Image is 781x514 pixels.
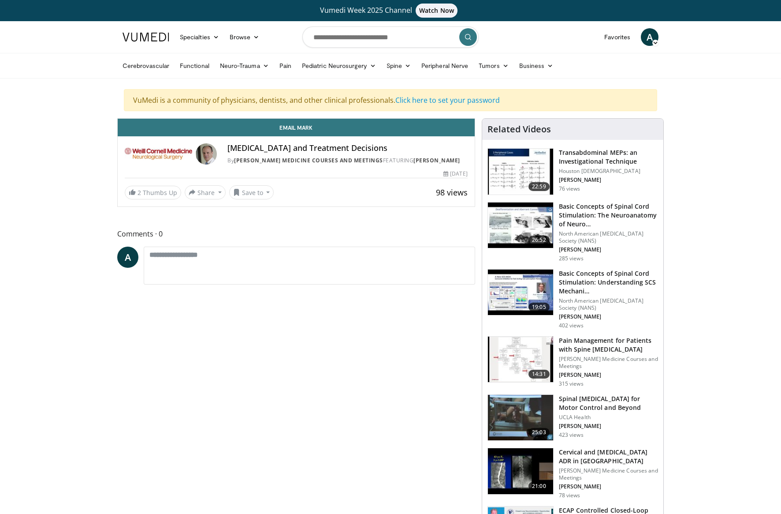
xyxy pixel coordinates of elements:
[118,119,475,136] a: Email Mark
[175,57,215,75] a: Functional
[416,4,457,18] span: Watch Now
[227,157,467,165] div: By FEATURING
[436,187,468,198] span: 98 views
[117,57,175,75] a: Cerebrovascular
[559,483,658,490] p: [PERSON_NAME]
[599,28,636,46] a: Favorites
[274,57,297,75] a: Pain
[488,395,553,441] img: 80501b3d-7b29-4740-be92-e9603a08b4dc.150x105_q85_crop-smart_upscale.jpg
[559,313,658,320] p: [PERSON_NAME]
[488,270,553,315] img: 1680daec-fcfd-4287-ac41-19e7acb46365.150x105_q85_crop-smart_upscale.jpg
[487,448,658,499] a: 21:00 Cervical and [MEDICAL_DATA] ADR in [GEOGRAPHIC_DATA] [PERSON_NAME] Medicine Courses and Mee...
[224,28,265,46] a: Browse
[196,143,217,165] img: Avatar
[488,337,553,383] img: d97692dc-9f18-4e90-87c2-562f424998fc.150x105_q85_crop-smart_upscale.jpg
[124,89,657,111] div: VuMedi is a community of physicians, dentists, and other clinical professionals.
[559,202,658,229] h3: Basic Concepts of Spinal Cord Stimulation: The Neuroanatomy of Neuro…
[487,148,658,195] a: 22:59 Transabdominal MEPs: an Investigational Technique Houston [DEMOGRAPHIC_DATA] [PERSON_NAME] ...
[123,33,169,41] img: VuMedi Logo
[559,431,584,439] p: 423 views
[395,95,500,105] a: Click here to set your password
[302,26,479,48] input: Search topics, interventions
[528,428,550,437] span: 25:03
[117,228,475,240] span: Comments 0
[559,148,658,166] h3: Transabdominal MEPs: an Investigational Technique
[514,57,559,75] a: Business
[117,247,138,268] a: A
[528,482,550,491] span: 21:00
[528,236,550,244] span: 26:52
[559,322,584,329] p: 402 views
[125,186,181,199] a: 2 Thumbs Up
[559,185,580,192] p: 76 views
[641,28,658,46] a: A
[487,202,658,262] a: 26:52 Basic Concepts of Spinal Cord Stimulation: The Neuroanatomy of Neuro… North American [MEDIC...
[559,423,658,430] p: [PERSON_NAME]
[559,255,584,262] p: 285 views
[413,157,460,164] a: [PERSON_NAME]
[559,336,658,354] h3: Pain Management for Patients with Spine [MEDICAL_DATA]
[559,467,658,481] p: [PERSON_NAME] Medicine Courses and Meetings
[559,168,658,175] p: Houston [DEMOGRAPHIC_DATA]
[227,143,467,153] h4: [MEDICAL_DATA] and Treatment Decisions
[559,394,658,412] h3: Spinal [MEDICAL_DATA] for Motor Control and Beyond
[487,336,658,387] a: 14:31 Pain Management for Patients with Spine [MEDICAL_DATA] [PERSON_NAME] Medicine Courses and M...
[528,370,550,379] span: 14:31
[559,371,658,379] p: [PERSON_NAME]
[488,448,553,494] img: eabc70fa-d514-412c-b6da-43cc2eccbe13.150x105_q85_crop-smart_upscale.jpg
[215,57,274,75] a: Neuro-Trauma
[528,182,550,191] span: 22:59
[559,448,658,465] h3: Cervical and [MEDICAL_DATA] ADR in [GEOGRAPHIC_DATA]
[559,269,658,296] h3: Basic Concepts of Spinal Cord Stimulation: Understanding SCS Mechani…
[124,4,657,18] a: Vumedi Week 2025 ChannelWatch Now
[559,380,584,387] p: 315 views
[487,394,658,441] a: 25:03 Spinal [MEDICAL_DATA] for Motor Control and Beyond UCLA Health [PERSON_NAME] 423 views
[559,246,658,253] p: [PERSON_NAME]
[443,170,467,178] div: [DATE]
[416,57,473,75] a: Peripheral Nerve
[559,492,580,499] p: 78 views
[381,57,416,75] a: Spine
[488,203,553,248] img: 56f187c5-4ee0-4fea-bafd-440954693c71.150x105_q85_crop-smart_upscale.jpg
[487,269,658,329] a: 19:05 Basic Concepts of Spinal Cord Stimulation: Understanding SCS Mechani… North American [MEDIC...
[559,297,658,311] p: North American [MEDICAL_DATA] Society (NANS)
[175,28,224,46] a: Specialties
[559,414,658,421] p: UCLA Health
[487,124,551,135] h4: Related Videos
[125,143,192,165] img: Weill Cornell Medicine Courses and Meetings
[229,185,274,199] button: Save to
[234,157,383,164] a: [PERSON_NAME] Medicine Courses and Meetings
[559,356,658,370] p: [PERSON_NAME] Medicine Courses and Meetings
[473,57,514,75] a: Tumors
[185,185,226,199] button: Share
[528,303,550,311] span: 19:05
[559,230,658,244] p: North American [MEDICAL_DATA] Society (NANS)
[297,57,381,75] a: Pediatric Neurosurgery
[488,149,553,195] img: 1a318922-2e81-4474-bd2b-9f1cef381d3f.150x105_q85_crop-smart_upscale.jpg
[138,188,141,197] span: 2
[559,176,658,184] p: [PERSON_NAME]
